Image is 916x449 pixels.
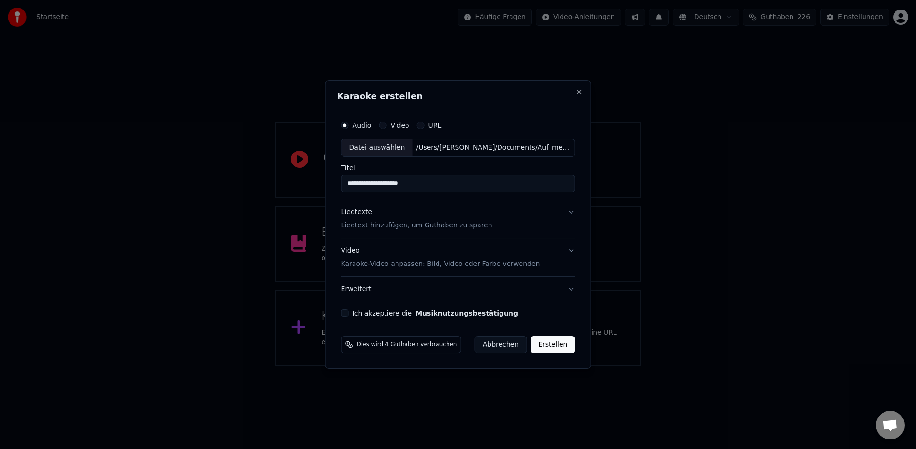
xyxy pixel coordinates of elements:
[341,259,540,269] p: Karaoke-Video anpassen: Bild, Video oder Farbe verwenden
[341,238,575,276] button: VideoKaraoke-Video anpassen: Bild, Video oder Farbe verwenden
[353,310,518,316] label: Ich akzeptiere die
[475,336,527,353] button: Abbrechen
[357,341,457,348] span: Dies wird 4 Guthaben verbrauchen
[337,92,579,101] h2: Karaoke erstellen
[341,277,575,302] button: Erweitert
[416,310,518,316] button: Ich akzeptiere die
[412,143,574,153] div: /Users/[PERSON_NAME]/Documents/Auf_meines_Kindes_Tod_add253ad-5ac4-414d-8639-25da8c599917.wav
[531,336,575,353] button: Erstellen
[353,122,372,129] label: Audio
[341,207,372,217] div: Liedtexte
[342,139,413,156] div: Datei auswählen
[341,221,492,230] p: Liedtext hinzufügen, um Guthaben zu sparen
[428,122,442,129] label: URL
[341,246,540,269] div: Video
[341,164,575,171] label: Titel
[341,200,575,238] button: LiedtexteLiedtext hinzufügen, um Guthaben zu sparen
[390,122,409,129] label: Video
